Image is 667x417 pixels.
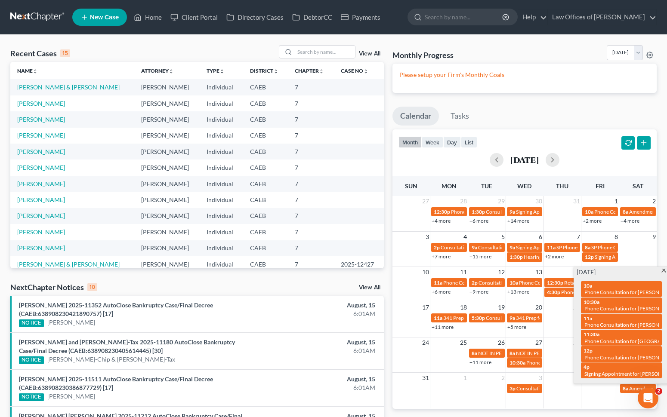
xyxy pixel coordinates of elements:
[243,159,288,175] td: CAEB
[510,155,539,164] h2: [DATE]
[478,350,533,356] span: NOT IN PERSON APPTS.
[288,144,334,159] td: 7
[17,212,65,219] a: [PERSON_NAME]
[510,385,516,392] span: 3p
[497,267,506,277] span: 12
[288,176,334,192] td: 7
[510,208,515,215] span: 9a
[421,302,430,313] span: 17
[472,208,485,215] span: 1:30p
[288,224,334,240] td: 7
[572,302,581,313] span: 21
[222,9,288,25] a: Directory Cases
[134,79,200,95] td: [PERSON_NAME]
[200,111,243,127] td: Individual
[243,95,288,111] td: CAEB
[441,244,519,251] span: Consultation for [PERSON_NAME]
[262,338,375,346] div: August, 15
[273,69,278,74] i: unfold_more
[572,196,581,206] span: 31
[497,196,506,206] span: 29
[517,182,531,190] span: Wed
[572,337,581,348] span: 28
[469,253,491,260] a: +15 more
[262,375,375,383] div: August, 15
[432,253,451,260] a: +7 more
[405,182,417,190] span: Sun
[443,107,477,126] a: Tasks
[478,244,556,251] span: Consultation for [PERSON_NAME]
[134,224,200,240] td: [PERSON_NAME]
[17,132,65,139] a: [PERSON_NAME]
[262,346,375,355] div: 6:01AM
[200,79,243,95] td: Individual
[432,288,451,295] a: +6 more
[547,279,563,286] span: 12:30p
[17,100,65,107] a: [PERSON_NAME]
[576,232,581,242] span: 7
[421,267,430,277] span: 10
[134,144,200,159] td: [PERSON_NAME]
[359,51,380,57] a: View All
[516,385,618,392] span: Consultation for [PERSON_NAME], Inaudible
[166,9,222,25] a: Client Portal
[459,302,468,313] span: 18
[472,315,485,321] span: 5:30p
[534,196,543,206] span: 30
[200,159,243,175] td: Individual
[585,244,590,251] span: 8a
[459,196,468,206] span: 28
[623,208,628,215] span: 8a
[200,240,243,256] td: Individual
[141,67,174,74] a: Attorneyunfold_more
[469,288,488,295] a: +9 more
[538,232,543,242] span: 6
[288,240,334,256] td: 7
[425,232,430,242] span: 3
[288,128,334,144] td: 7
[596,182,605,190] span: Fri
[334,256,384,272] td: 2025-12427
[134,208,200,224] td: [PERSON_NAME]
[577,268,596,276] span: [DATE]
[87,283,97,291] div: 10
[629,385,661,392] span: Amendments:
[556,182,568,190] span: Thu
[341,67,368,74] a: Case Nounfold_more
[200,192,243,208] td: Individual
[243,240,288,256] td: CAEB
[243,128,288,144] td: CAEB
[60,49,70,57] div: 15
[469,218,488,224] a: +6 more
[534,337,543,348] span: 27
[500,232,506,242] span: 5
[243,208,288,224] td: CAEB
[319,69,324,74] i: unfold_more
[434,315,442,321] span: 11a
[243,144,288,159] td: CAEB
[17,67,38,74] a: Nameunfold_more
[584,364,590,370] span: 4p
[243,256,288,272] td: CAEB
[510,315,515,321] span: 9a
[434,244,440,251] span: 2p
[584,282,592,289] span: 10a
[262,310,375,318] div: 6:01AM
[295,46,355,58] input: Search by name...
[392,50,454,60] h3: Monthly Progress
[472,244,477,251] span: 9a
[584,347,593,354] span: 12p
[510,350,515,356] span: 8a
[399,71,650,79] p: Please setup your Firm's Monthly Goals
[207,67,225,74] a: Typeunfold_more
[516,350,571,356] span: NOT IN PERSON APPTS.
[134,256,200,272] td: [PERSON_NAME]
[561,289,655,295] span: Phone Consultation for [PERSON_NAME]
[19,375,213,391] a: [PERSON_NAME] 2025-11511 AutoClose Bankruptcy Case/Final Decree (CAEB:638908230386877729) [17]
[288,111,334,127] td: 7
[421,337,430,348] span: 24
[469,359,491,365] a: +11 more
[507,218,529,224] a: +14 more
[134,176,200,192] td: [PERSON_NAME]
[421,373,430,383] span: 31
